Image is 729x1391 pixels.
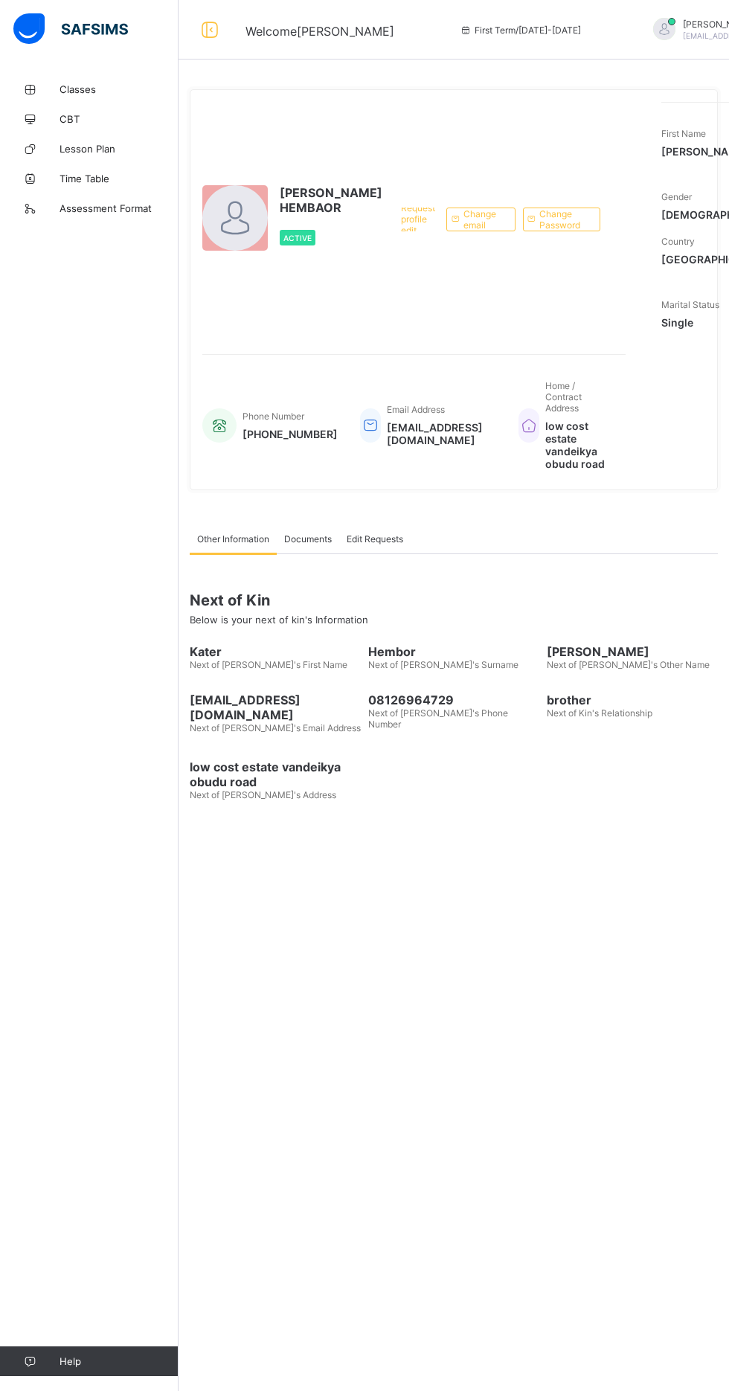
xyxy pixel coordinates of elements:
[197,533,269,544] span: Other Information
[243,411,304,422] span: Phone Number
[190,644,361,659] span: Kater
[243,428,338,440] span: [PHONE_NUMBER]
[401,202,435,236] span: Request profile edit
[245,24,394,39] span: Welcome [PERSON_NAME]
[545,420,611,470] span: low cost estate vandeikya obudu road
[547,707,652,719] span: Next of Kin's Relationship
[387,404,445,415] span: Email Address
[368,707,508,730] span: Next of [PERSON_NAME]'s Phone Number
[661,128,706,139] span: First Name
[284,533,332,544] span: Documents
[280,185,382,215] span: [PERSON_NAME] HEMBAOR
[347,533,403,544] span: Edit Requests
[283,234,312,242] span: Active
[190,591,718,609] span: Next of Kin
[661,236,695,247] span: Country
[60,83,179,95] span: Classes
[661,299,719,310] span: Marital Status
[60,1355,178,1367] span: Help
[190,722,361,733] span: Next of [PERSON_NAME]'s Email Address
[661,191,692,202] span: Gender
[547,659,710,670] span: Next of [PERSON_NAME]'s Other Name
[60,143,179,155] span: Lesson Plan
[368,693,539,707] span: 08126964729
[60,202,179,214] span: Assessment Format
[539,208,588,231] span: Change Password
[13,13,128,45] img: safsims
[368,644,539,659] span: Hembor
[463,208,504,231] span: Change email
[190,693,361,722] span: [EMAIL_ADDRESS][DOMAIN_NAME]
[60,113,179,125] span: CBT
[547,644,718,659] span: [PERSON_NAME]
[547,693,718,707] span: brother
[60,173,179,184] span: Time Table
[190,789,336,800] span: Next of [PERSON_NAME]'s Address
[368,659,518,670] span: Next of [PERSON_NAME]'s Surname
[190,759,361,789] span: low cost estate vandeikya obudu road
[387,421,496,446] span: [EMAIL_ADDRESS][DOMAIN_NAME]
[460,25,581,36] span: session/term information
[190,614,368,626] span: Below is your next of kin's Information
[545,380,582,414] span: Home / Contract Address
[190,659,347,670] span: Next of [PERSON_NAME]'s First Name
